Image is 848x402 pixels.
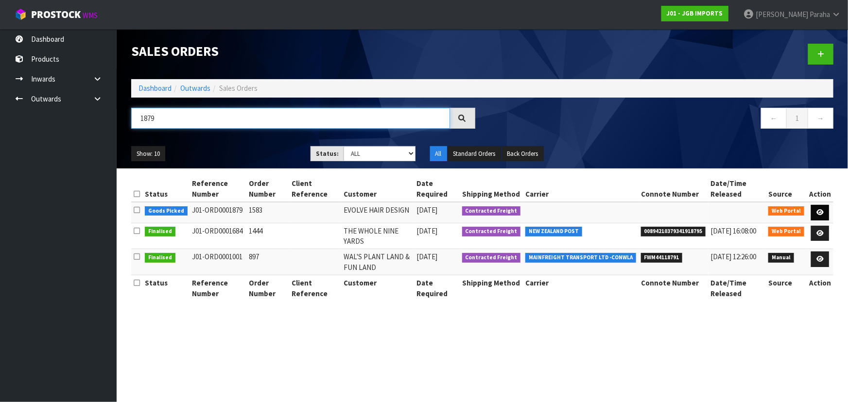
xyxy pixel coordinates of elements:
[766,176,807,202] th: Source
[523,176,639,202] th: Carrier
[15,8,27,20] img: cube-alt.png
[83,11,98,20] small: WMS
[460,176,523,202] th: Shipping Method
[448,146,501,162] button: Standard Orders
[641,227,706,236] span: 00894210379341918795
[341,223,414,249] td: THE WHOLE NINE YARDS
[525,253,636,263] span: MAINFREIGHT TRANSPORT LTD -CONWLA
[138,84,172,93] a: Dashboard
[415,176,460,202] th: Date Required
[131,146,165,162] button: Show: 10
[756,10,808,19] span: [PERSON_NAME]
[808,108,833,129] a: →
[289,275,342,301] th: Client Reference
[807,275,833,301] th: Action
[415,275,460,301] th: Date Required
[768,206,804,216] span: Web Portal
[246,176,289,202] th: Order Number
[430,146,447,162] button: All
[639,176,709,202] th: Connote Number
[190,176,246,202] th: Reference Number
[246,275,289,301] th: Order Number
[490,108,834,132] nav: Page navigation
[190,249,246,275] td: J01-ORD0001001
[661,6,728,21] a: J01 - JGB IMPORTS
[667,9,723,17] strong: J01 - JGB IMPORTS
[289,176,342,202] th: Client Reference
[131,108,450,129] input: Search sales orders
[810,10,830,19] span: Paraha
[31,8,81,21] span: ProStock
[246,249,289,275] td: 897
[766,275,807,301] th: Source
[219,84,258,93] span: Sales Orders
[761,108,787,129] a: ←
[142,176,190,202] th: Status
[341,176,414,202] th: Customer
[142,275,190,301] th: Status
[145,206,188,216] span: Goods Picked
[462,227,521,236] span: Contracted Freight
[190,275,246,301] th: Reference Number
[462,253,521,263] span: Contracted Freight
[190,202,246,223] td: J01-ORD0001879
[768,253,794,263] span: Manual
[525,227,582,236] span: NEW ZEALAND POST
[710,252,756,261] span: [DATE] 12:26:00
[460,275,523,301] th: Shipping Method
[417,205,438,215] span: [DATE]
[502,146,544,162] button: Back Orders
[246,223,289,249] td: 1444
[641,253,683,263] span: FWM44118791
[190,223,246,249] td: J01-ORD0001684
[639,275,709,301] th: Connote Number
[246,202,289,223] td: 1583
[341,202,414,223] td: EVOLVE HAIR DESIGN
[145,227,175,236] span: Finalised
[807,176,833,202] th: Action
[417,226,438,235] span: [DATE]
[768,227,804,236] span: Web Portal
[462,206,521,216] span: Contracted Freight
[145,253,175,263] span: Finalised
[316,150,339,158] strong: Status:
[341,275,414,301] th: Customer
[523,275,639,301] th: Carrier
[786,108,808,129] a: 1
[341,249,414,275] td: WAL'S PLANT LAND & FUN LAND
[710,226,756,235] span: [DATE] 16:08:00
[180,84,210,93] a: Outwards
[708,275,766,301] th: Date/Time Released
[131,44,475,58] h1: Sales Orders
[417,252,438,261] span: [DATE]
[708,176,766,202] th: Date/Time Released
